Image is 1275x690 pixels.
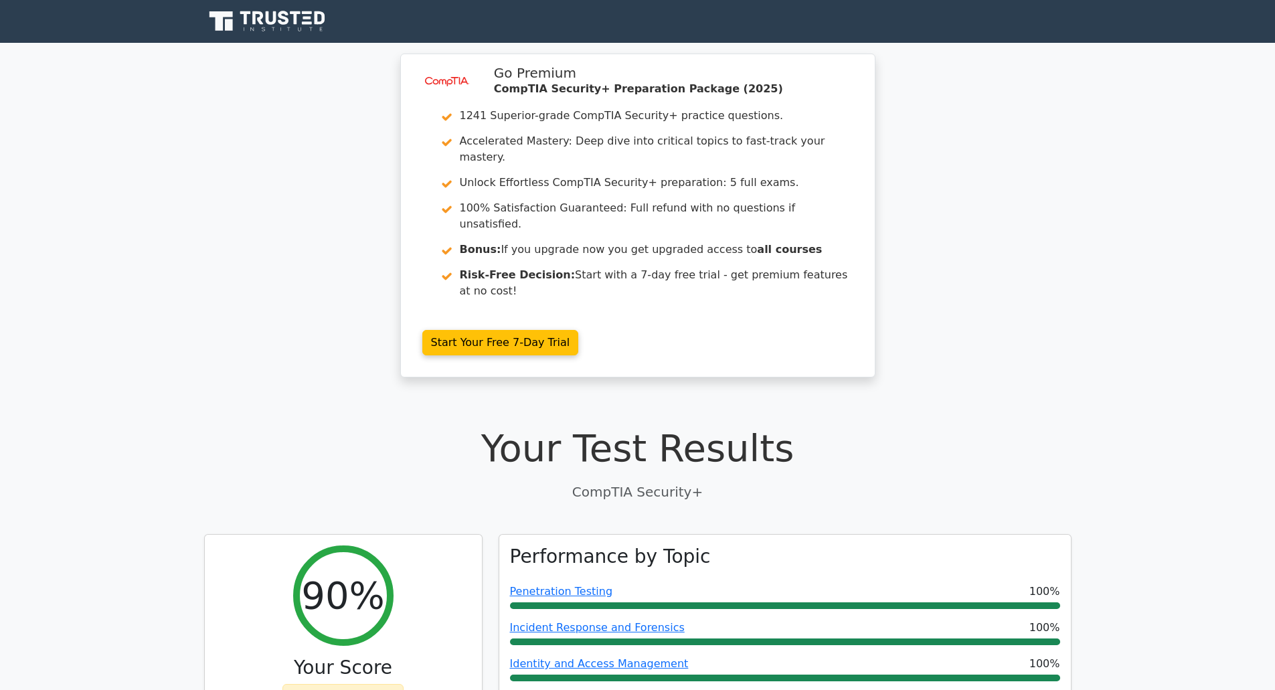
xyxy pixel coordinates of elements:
[510,657,689,670] a: Identity and Access Management
[216,657,471,679] h3: Your Score
[510,621,685,634] a: Incident Response and Forensics
[301,573,384,618] h2: 90%
[510,545,711,568] h3: Performance by Topic
[204,426,1072,470] h1: Your Test Results
[1029,584,1060,600] span: 100%
[1029,620,1060,636] span: 100%
[204,482,1072,502] p: CompTIA Security+
[1029,656,1060,672] span: 100%
[510,585,613,598] a: Penetration Testing
[422,330,579,355] a: Start Your Free 7-Day Trial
